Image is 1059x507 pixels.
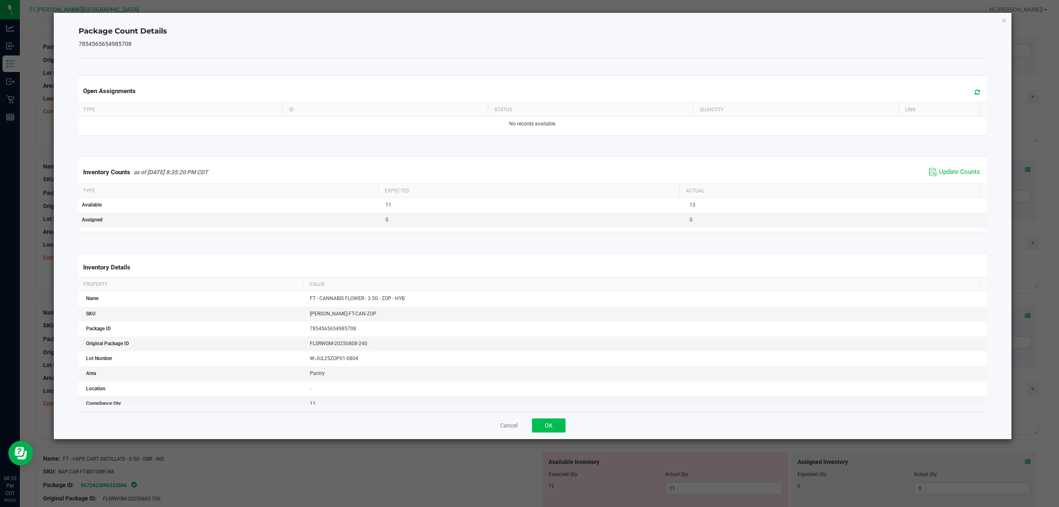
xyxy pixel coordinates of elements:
span: Compliance Qty [86,401,121,406]
span: Name [86,296,98,301]
span: 0 [690,217,692,223]
span: Lot Number [86,356,112,361]
span: 0 [386,217,388,223]
span: FT - CANNABIS FLOWER - 3.5G - ZOP - HYB [310,296,405,301]
span: Open Assignments [83,87,136,95]
button: OK [532,418,565,433]
span: Type [83,107,95,113]
iframe: Resource center [8,441,33,466]
span: ID [289,107,294,113]
button: Close [1001,15,1007,25]
span: [PERSON_NAME]-FT-CAN-ZOP [310,311,376,317]
span: Type [83,188,95,194]
span: Value [309,281,325,287]
span: Update Counts [939,168,980,176]
span: 7854565654985708 [310,326,356,332]
h5: 7854565654985708 [79,41,987,47]
span: W-JUL25ZOP01-0804 [310,356,358,361]
span: - [310,386,311,392]
span: Link [905,107,916,113]
td: No records available. [77,117,989,131]
span: Inventory Details [83,264,130,271]
span: Area [86,370,96,376]
span: Assigned [82,217,103,223]
span: Original Package ID [86,341,129,346]
span: as of [DATE] 8:35:20 PM CDT [134,169,208,175]
span: Property [83,281,108,287]
span: Package ID [86,326,111,332]
span: FLSRWGM-20250808-240 [310,341,367,346]
span: 11 [310,401,316,406]
span: Inventory Counts [83,168,130,176]
h4: Package Count Details [79,26,987,37]
span: Pantry [310,370,325,376]
span: 13 [690,202,695,208]
span: Status [494,107,512,113]
span: Actual [686,188,704,194]
span: Expected [385,188,410,194]
button: Cancel [500,421,518,430]
span: Available [82,202,102,208]
span: Location [86,386,105,392]
span: SKU [86,311,96,317]
span: 11 [386,202,391,208]
span: Quantity [700,107,724,113]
